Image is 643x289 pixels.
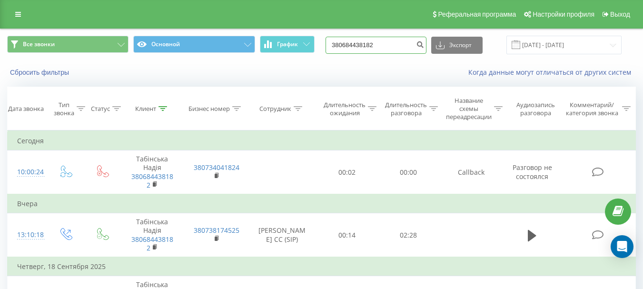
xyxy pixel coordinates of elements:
button: Все звонки [7,36,129,53]
td: 00:02 [317,150,378,194]
td: 00:14 [317,213,378,257]
td: [PERSON_NAME] CC (SIP) [248,213,317,257]
a: 380684438182 [131,235,173,252]
div: Название схемы переадресации [446,97,492,121]
td: Сегодня [8,131,636,150]
button: График [260,36,315,53]
div: Статус [91,105,110,113]
button: Основной [133,36,255,53]
td: Callback [439,150,503,194]
td: Табінська Надія [120,213,184,257]
td: 02:28 [378,213,439,257]
button: Экспорт [431,37,483,54]
td: Табінська Надія [120,150,184,194]
div: 10:00:24 [17,163,37,181]
a: 380738174525 [194,226,239,235]
span: Разговор не состоялся [513,163,552,180]
span: Настройки профиля [533,10,594,18]
span: Реферальная программа [438,10,516,18]
div: Бизнес номер [188,105,230,113]
div: Клиент [135,105,156,113]
a: 380684438182 [131,172,173,189]
div: Длительность ожидания [324,101,366,117]
div: Комментарий/категория звонка [564,101,620,117]
div: Дата звонка [8,105,44,113]
div: 13:10:18 [17,226,37,244]
td: 00:00 [378,150,439,194]
span: Выход [610,10,630,18]
span: Все звонки [23,40,55,48]
span: График [277,41,298,48]
td: Вчера [8,194,636,213]
a: Когда данные могут отличаться от других систем [468,68,636,77]
button: Сбросить фильтры [7,68,74,77]
div: Тип звонка [54,101,74,117]
div: Длительность разговора [385,101,427,117]
div: Open Intercom Messenger [611,235,633,258]
div: Сотрудник [259,105,291,113]
td: Четверг, 18 Сентября 2025 [8,257,636,276]
div: Аудиозапись разговора [512,101,560,117]
input: Поиск по номеру [326,37,426,54]
a: 380734041824 [194,163,239,172]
